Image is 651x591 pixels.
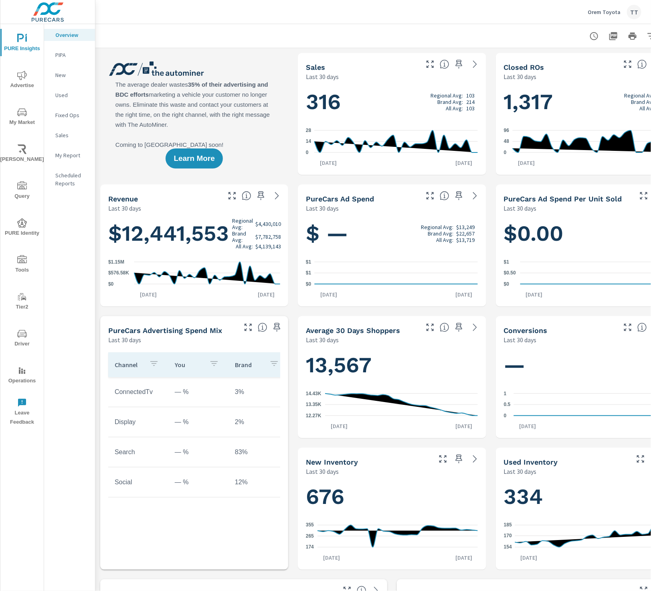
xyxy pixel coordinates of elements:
text: 170 [504,533,512,539]
text: $0 [504,281,509,287]
text: 154 [504,544,512,550]
button: Make Fullscreen [424,321,437,334]
a: See more details in report [271,189,283,202]
h5: Average 30 Days Shoppers [306,326,400,335]
text: 12.27K [306,413,321,418]
p: Last 30 days [306,467,339,476]
p: 103 [467,92,475,99]
p: [DATE] [515,554,543,562]
span: PURE Identity [3,218,41,238]
button: Make Fullscreen [226,189,239,202]
text: $0 [306,281,311,287]
p: [DATE] [514,422,542,430]
h1: $12,441,553 [108,217,285,250]
td: 2% [228,412,289,432]
span: A rolling 30 day total of daily Shoppers on the dealership website, averaged over the selected da... [440,323,449,332]
span: Number of Repair Orders Closed by the selected dealership group over the selected time range. [So... [637,59,647,69]
text: $576.58K [108,270,129,276]
p: Regional Avg: [232,217,253,230]
span: Save this to your personalized report [453,321,465,334]
button: Make Fullscreen [621,321,634,334]
p: Brand [235,361,263,369]
p: New [55,71,89,79]
span: Number of vehicles sold by the dealership over the selected date range. [Source: This data is sou... [440,59,449,69]
h1: 316 [306,88,478,116]
text: 265 [306,533,314,539]
h5: Conversions [504,326,548,335]
button: Make Fullscreen [621,58,634,71]
div: My Report [44,149,95,161]
button: Make Fullscreen [634,453,647,465]
text: 96 [504,128,509,133]
text: 0 [306,150,309,155]
p: Regional Avg: [421,224,453,230]
td: 83% [228,442,289,462]
div: PIPA [44,49,95,61]
p: [DATE] [315,159,343,167]
span: Save this to your personalized report [453,58,465,71]
span: [PERSON_NAME] [3,144,41,164]
h5: Used Inventory [504,458,558,466]
h5: PureCars Ad Spend Per Unit Sold [504,195,622,203]
span: Tier2 [3,292,41,312]
p: Last 30 days [306,72,339,81]
p: Brand Avg: [232,230,253,243]
p: [DATE] [520,290,548,299]
td: 12% [228,472,289,492]
div: Sales [44,129,95,141]
a: See more details in report [469,321,481,334]
p: [DATE] [450,290,478,299]
text: 1 [504,391,507,396]
a: See more details in report [469,189,481,202]
p: $7,782,758 [256,234,281,240]
button: Print Report [625,28,641,44]
span: Leave Feedback [3,398,41,427]
button: Make Fullscreen [424,58,437,71]
p: Overview [55,31,89,39]
p: $13,719 [457,237,475,243]
td: — % [168,412,228,432]
p: Last 30 days [306,203,339,213]
text: $1.15M [108,259,124,265]
text: $0.50 [504,270,516,276]
h5: Revenue [108,195,138,203]
text: 28 [306,128,311,133]
span: Total cost of media for all PureCars channels for the selected dealership group over the selected... [440,191,449,201]
span: Total sales revenue over the selected date range. [Source: This data is sourced from the dealer’s... [242,191,251,201]
p: $22,657 [457,230,475,237]
p: All Avg: [446,105,463,112]
div: TT [627,5,641,19]
p: [DATE] [513,159,541,167]
div: Scheduled Reports [44,169,95,189]
span: Learn More [174,155,214,162]
p: $4,430,010 [256,221,281,227]
td: Display [108,412,168,432]
h1: $ — [306,220,478,247]
h1: 676 [306,483,478,510]
div: Fixed Ops [44,109,95,121]
button: "Export Report to PDF" [605,28,621,44]
p: Last 30 days [504,467,537,476]
h5: Closed ROs [504,63,544,71]
text: 355 [306,522,314,528]
text: 174 [306,544,314,550]
div: Used [44,89,95,101]
p: Last 30 days [504,203,537,213]
button: Make Fullscreen [424,189,437,202]
p: Last 30 days [504,335,537,345]
span: Save this to your personalized report [453,453,465,465]
text: $1 [504,259,509,265]
span: Operations [3,366,41,386]
text: 185 [504,522,512,528]
h5: New Inventory [306,458,358,466]
text: 13.35K [306,402,321,408]
text: $1 [306,259,311,265]
a: See more details in report [469,453,481,465]
td: — % [168,442,228,462]
p: Last 30 days [108,335,141,345]
p: Scheduled Reports [55,171,89,187]
td: — % [168,472,228,492]
p: PIPA [55,51,89,59]
td: ConnectedTv [108,382,168,402]
button: Make Fullscreen [637,189,650,202]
